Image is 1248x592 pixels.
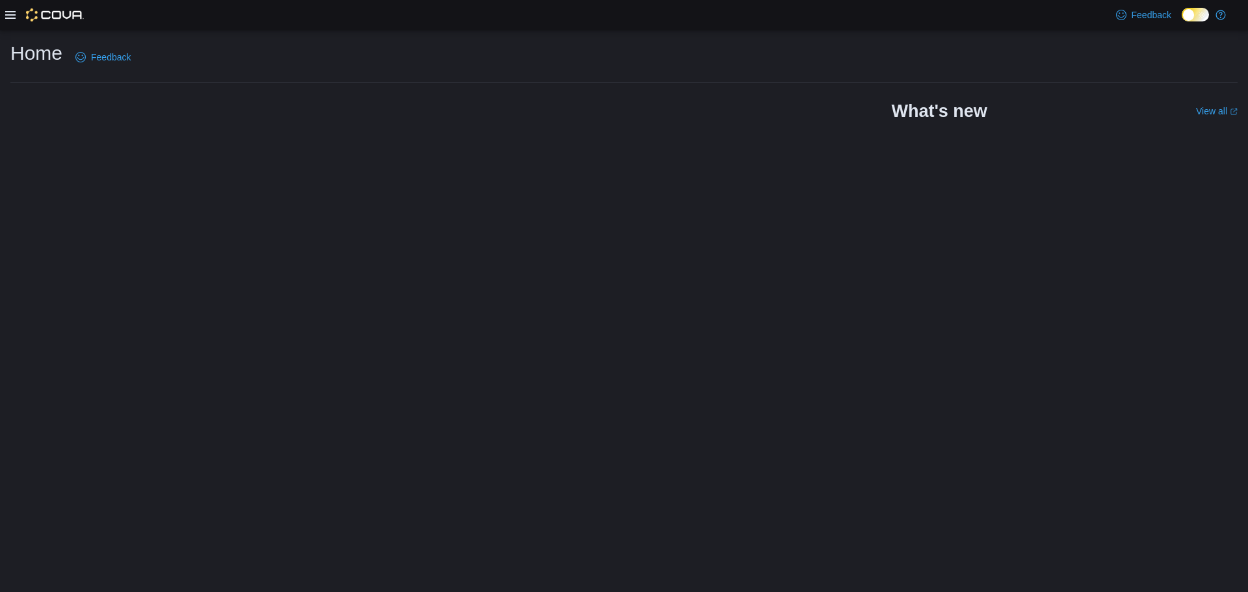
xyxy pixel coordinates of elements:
[26,8,84,21] img: Cova
[1111,2,1176,28] a: Feedback
[70,44,136,70] a: Feedback
[91,51,131,64] span: Feedback
[1132,8,1171,21] span: Feedback
[891,101,987,122] h2: What's new
[10,40,62,66] h1: Home
[1230,108,1238,116] svg: External link
[1196,106,1238,116] a: View allExternal link
[1182,8,1209,21] input: Dark Mode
